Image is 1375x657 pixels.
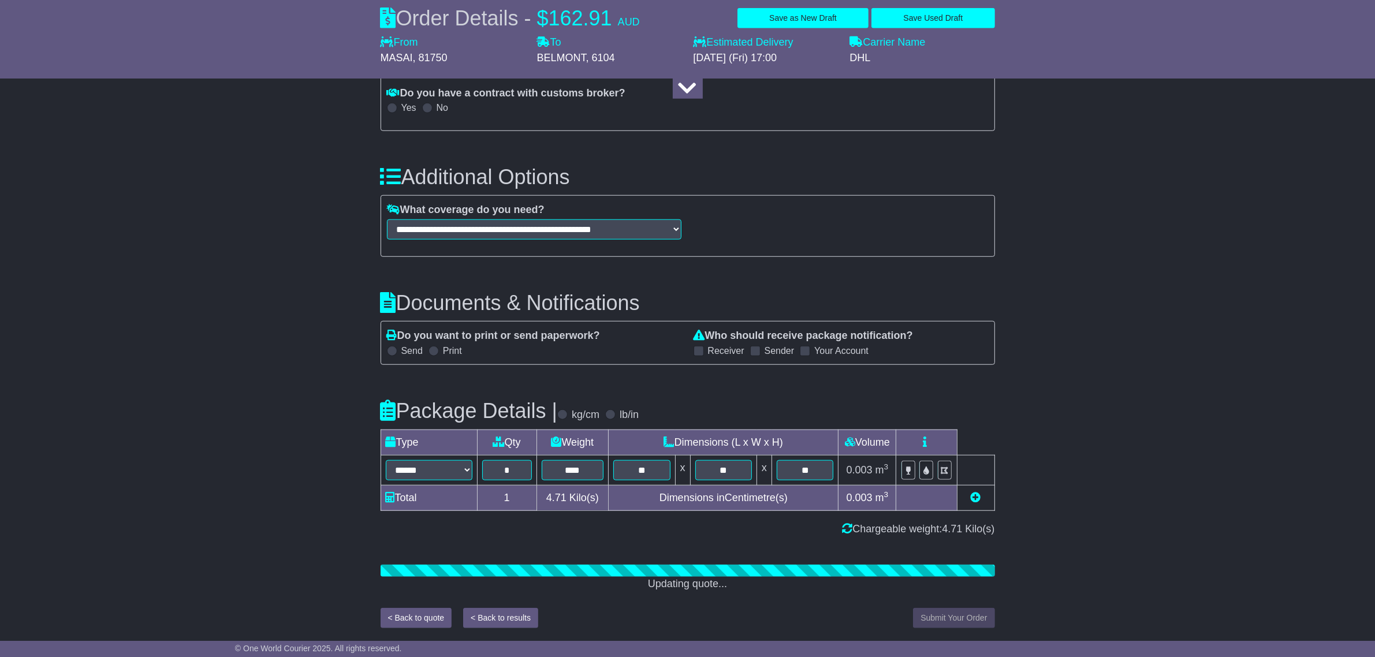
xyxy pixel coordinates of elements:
[913,608,994,628] button: Submit Your Order
[839,430,896,455] td: Volume
[572,409,599,421] label: kg/cm
[537,6,549,30] span: $
[549,6,612,30] span: 162.91
[609,486,839,511] td: Dimensions in Centimetre(s)
[694,330,913,342] label: Who should receive package notification?
[694,36,839,49] label: Estimated Delivery
[401,102,416,113] label: Yes
[708,345,744,356] label: Receiver
[381,6,640,31] div: Order Details -
[381,166,995,189] h3: Additional Options
[387,330,600,342] label: Do you want to print or send paperwork?
[437,102,448,113] label: No
[921,613,987,622] span: Submit Your Order
[443,345,462,356] label: Print
[537,52,586,64] span: BELMONT
[871,8,994,28] button: Save Used Draft
[381,292,995,315] h3: Documents & Notifications
[850,36,926,49] label: Carrier Name
[381,578,995,591] div: Updating quote...
[694,52,839,65] div: [DATE] (Fri) 17:00
[850,52,995,65] div: DHL
[387,204,545,216] label: What coverage do you need?
[757,455,772,485] td: x
[586,52,615,64] span: , 6104
[381,430,477,455] td: Type
[387,87,625,100] label: Do you have a contract with customs broker?
[875,464,889,476] span: m
[884,490,889,499] sup: 3
[546,492,567,503] span: 4.71
[814,345,869,356] label: Your Account
[620,409,639,421] label: lb/in
[884,462,889,471] sup: 3
[971,492,981,503] a: Add new item
[536,430,609,455] td: Weight
[618,16,640,28] span: AUD
[463,608,538,628] button: < Back to results
[381,486,477,511] td: Total
[609,430,839,455] td: Dimensions (L x W x H)
[413,52,448,64] span: , 81750
[381,52,413,64] span: MASAI
[477,430,536,455] td: Qty
[875,492,889,503] span: m
[675,455,690,485] td: x
[737,8,869,28] button: Save as New Draft
[381,523,995,536] div: Chargeable weight: Kilo(s)
[381,608,452,628] button: < Back to quote
[847,492,873,503] span: 0.003
[477,486,536,511] td: 1
[381,400,558,423] h3: Package Details |
[537,36,561,49] label: To
[235,644,402,653] span: © One World Courier 2025. All rights reserved.
[381,36,418,49] label: From
[847,464,873,476] span: 0.003
[401,345,423,356] label: Send
[536,486,609,511] td: Kilo(s)
[765,345,795,356] label: Sender
[942,523,962,535] span: 4.71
